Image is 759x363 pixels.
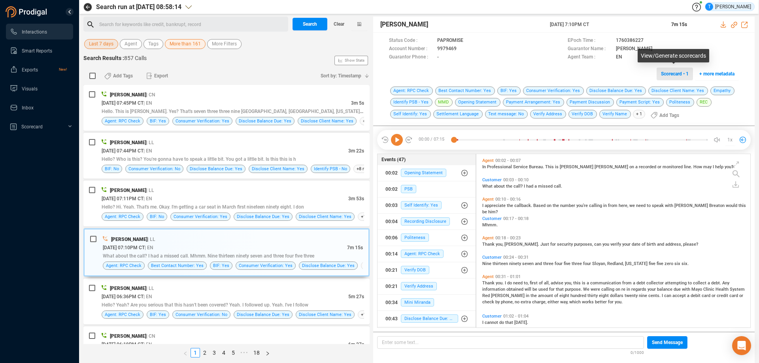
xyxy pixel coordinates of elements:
[556,287,565,292] span: that
[648,293,662,298] span: cents.
[672,293,687,298] span: accept
[482,184,494,189] span: What
[565,287,583,292] span: purpose.
[649,261,657,266] span: five
[532,287,538,292] span: be
[378,181,476,197] button: 00:02PSB
[103,245,145,250] span: [DATE] 07:10PM CT
[553,203,560,208] span: the
[526,184,534,189] span: had
[401,201,442,209] span: Self Identify: Yes
[514,203,533,208] span: callback.
[482,203,485,208] span: I
[146,140,154,145] span: | LL
[627,287,631,292] span: in
[59,62,67,77] span: New!
[150,213,164,220] span: BIF: No
[543,261,555,266] span: three
[316,70,370,82] button: Sort by: Timestamp
[702,293,712,298] span: card
[687,293,691,298] span: a
[515,299,521,305] span: no
[661,68,689,80] span: Scorecard • 1
[539,280,544,286] span: of
[684,164,693,169] span: line.
[351,100,364,106] span: 3m 5s
[321,70,361,82] span: Sort by: Timestamp
[102,294,143,299] span: [DATE] 06:36PM CT
[293,18,327,30] button: Search
[657,68,693,80] button: Scorecard • 1
[165,39,206,49] button: More than 161
[83,181,370,226] div: [PERSON_NAME]| LL[DATE] 07:11PM CT| EN3m 53sHello? Hi. Yeah. That's me. Okay. I'm getting a car s...
[691,287,703,292] span: Mayo
[529,164,545,169] span: Bureau.
[555,261,564,266] span: four
[493,261,509,266] span: thirteen
[22,105,34,111] span: Inbox
[531,293,538,298] span: the
[487,164,513,169] span: Professional
[713,164,715,169] span: I
[599,293,610,298] span: eight
[111,237,147,242] span: [PERSON_NAME]
[348,196,364,201] span: 3m 53s
[22,29,47,35] span: Interactions
[657,287,674,292] span: balance
[110,140,146,145] span: [PERSON_NAME]
[482,261,493,266] span: Nine
[688,280,693,286] span: to
[150,117,166,125] span: BIF: Yes
[128,165,180,173] span: Consumer Verification: No
[360,117,385,125] span: +15 more
[682,287,691,292] span: with
[385,167,398,179] div: 00:02
[576,203,589,208] span: you're
[482,222,498,228] span: Mhmm.
[582,280,587,286] span: is
[146,188,154,193] span: | LL
[549,287,556,292] span: for
[303,18,317,30] span: Search
[314,165,347,173] span: Identify PSB - No
[147,237,155,242] span: | LL
[559,293,570,298] span: eight
[401,217,450,226] span: Recording Disclosure
[602,242,610,247] span: you
[648,287,657,292] span: your
[299,213,351,220] span: Disclose Client Name: Yes
[496,242,504,247] span: you,
[595,164,629,169] span: [PERSON_NAME]
[526,293,531,298] span: in
[708,3,711,11] span: T
[378,246,476,262] button: 00:14Agent: RPC Check
[385,215,398,228] div: 00:04
[176,117,229,125] span: Consumer Verification: Yes
[739,293,743,298] span: or
[102,156,296,162] span: Hello? Who is this? You're gonna have to speak a little bit. You got a little bit. Is this this is h
[6,6,49,17] img: prodigal-logo
[105,117,140,125] span: Agent: RPC Check
[646,109,684,122] button: Add Tags
[639,164,657,169] span: recorded
[514,184,524,189] span: call?
[657,164,663,169] span: or
[708,280,711,286] span: a
[619,203,629,208] span: here,
[302,262,355,269] span: Disclose Balance Due: Yes
[631,287,648,292] span: regards
[83,85,370,131] div: [PERSON_NAME]| CN[DATE] 07:45PM CT| EN3m 5sHello. This is [PERSON_NAME]. Yes? That's seven three ...
[110,286,146,291] span: [PERSON_NAME]
[482,209,488,214] span: be
[726,203,738,208] span: would
[507,280,513,286] span: do
[554,293,559,298] span: of
[348,294,364,299] span: 5m 27s
[632,242,642,247] span: date
[401,233,429,242] span: Politeness
[105,213,140,220] span: Agent: RPC Check
[560,164,595,169] span: [PERSON_NAME]
[639,293,648,298] span: nine
[6,100,73,115] li: Inbox
[301,117,353,125] span: Disclose Client Name: Yes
